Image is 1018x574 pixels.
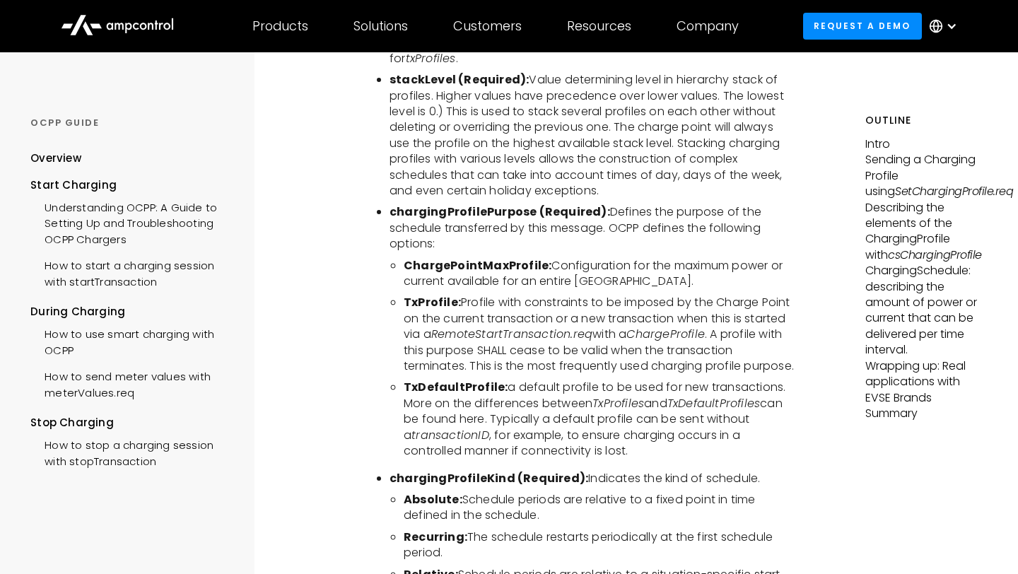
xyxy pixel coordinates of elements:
[865,406,988,421] p: Summary
[431,326,592,342] i: RemoteStartTransaction.req
[30,304,234,320] div: During Charging
[865,200,988,264] p: Describing the elements of the ChargingProfile with
[865,113,988,128] h5: Outline
[865,152,988,199] p: Sending a Charging Profile using
[390,470,588,486] b: chargingProfileKind (Required):
[30,177,234,193] div: Start Charging
[30,151,81,177] a: Overview
[411,427,489,443] i: transactionID
[30,193,234,251] a: Understanding OCPP: A Guide to Setting Up and Troubleshooting OCPP Chargers
[353,18,408,34] div: Solutions
[30,430,234,473] a: How to stop a charging session with stopTransaction
[406,50,456,66] i: txProfiles
[390,72,795,199] li: Value determining level in hierarchy stack of profiles. Higher values have precedence over lower ...
[626,326,705,342] i: ChargeProfile
[390,71,529,88] b: stackLevel (Required):
[404,380,795,459] li: a default profile to be used for new transactions. More on the differences between and can be fou...
[30,251,234,293] a: How to start a charging session with startTransaction
[453,18,522,34] div: Customers
[677,18,739,34] div: Company
[390,204,610,220] b: chargingProfilePurpose (Required):
[567,18,631,34] div: Resources
[404,529,795,561] li: The schedule restarts periodically at the first schedule period.
[404,295,795,374] li: Profile with constraints to be imposed by the Charge Point on the current transaction or a new tr...
[895,183,1013,199] em: SetChargingProfile.req
[252,18,308,34] div: Products
[888,247,982,263] em: csChargingProfile
[404,258,795,290] li: Configuration for the maximum power or current available for an entire [GEOGRAPHIC_DATA].
[592,395,644,411] i: TxProfiles
[30,362,234,404] a: How to send meter values with meterValues.req
[404,529,467,545] b: Recurring:
[404,257,551,274] b: ChargePointMaxProfile:
[390,471,795,486] li: Indicates the kind of schedule.
[865,263,988,358] p: ChargingSchedule: describing the amount of power or current that can be delivered per time interval.
[865,136,988,152] p: Intro
[803,13,922,39] a: Request a demo
[390,204,795,252] li: Defines the purpose of the schedule transferred by this message. OCPP defines the following options:
[30,117,234,129] div: OCPP GUIDE
[404,294,461,310] b: TxProfile:
[404,379,508,395] b: TxDefaultProfile:
[865,358,988,406] p: Wrapping up: Real applications with EVSE Brands
[404,492,795,524] li: Schedule periods are relative to a fixed point in time defined in the schedule.
[30,415,234,430] div: Stop Charging
[30,151,81,166] div: Overview
[30,320,234,362] a: How to use smart charging with OCPP
[667,395,760,411] i: TxDefaultProfiles
[404,491,462,508] b: Absolute:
